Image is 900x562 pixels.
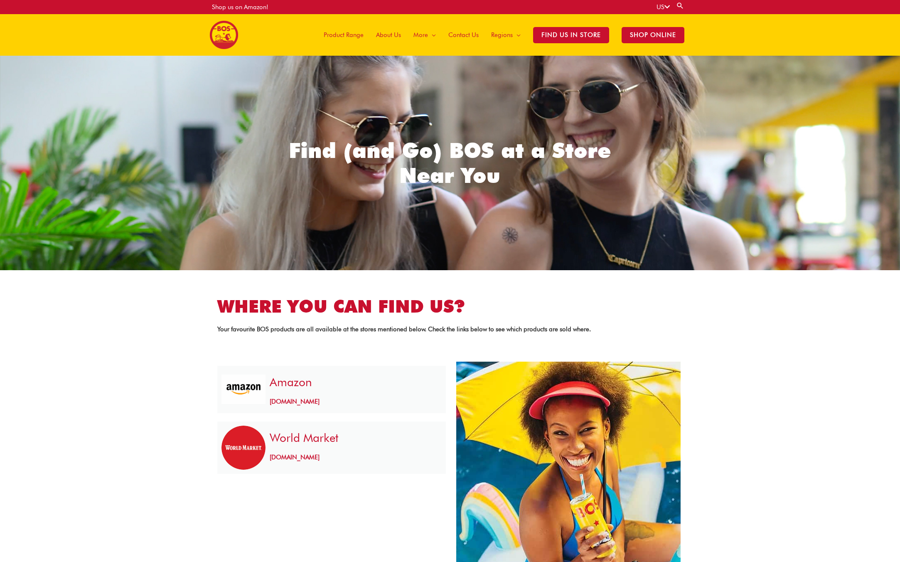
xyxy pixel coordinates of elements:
[413,22,428,47] span: More
[491,22,513,47] span: Regions
[210,21,238,49] img: BOS United States
[285,138,616,188] h1: Find (and Go) BOS at a Store Near You
[407,14,442,56] a: More
[217,326,683,333] p: Your favourite BOS products are all available at the stores mentioned below. Check the links belo...
[270,398,320,405] a: [DOMAIN_NAME]
[622,27,684,43] span: SHOP ONLINE
[270,374,438,390] h3: Amazon
[442,14,485,56] a: Contact Us
[217,295,683,318] h2: Where you can find us?
[311,14,691,56] nav: Site Navigation
[657,3,670,11] a: US
[615,14,691,56] a: SHOP ONLINE
[317,14,370,56] a: Product Range
[324,22,364,47] span: Product Range
[270,431,338,445] a: World Market
[270,454,320,461] a: [DOMAIN_NAME]
[370,14,407,56] a: About Us
[533,27,609,43] span: Find Us in Store
[448,22,479,47] span: Contact Us
[485,14,527,56] a: Regions
[676,2,684,10] a: Search button
[376,22,401,47] span: About Us
[527,14,615,56] a: Find Us in Store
